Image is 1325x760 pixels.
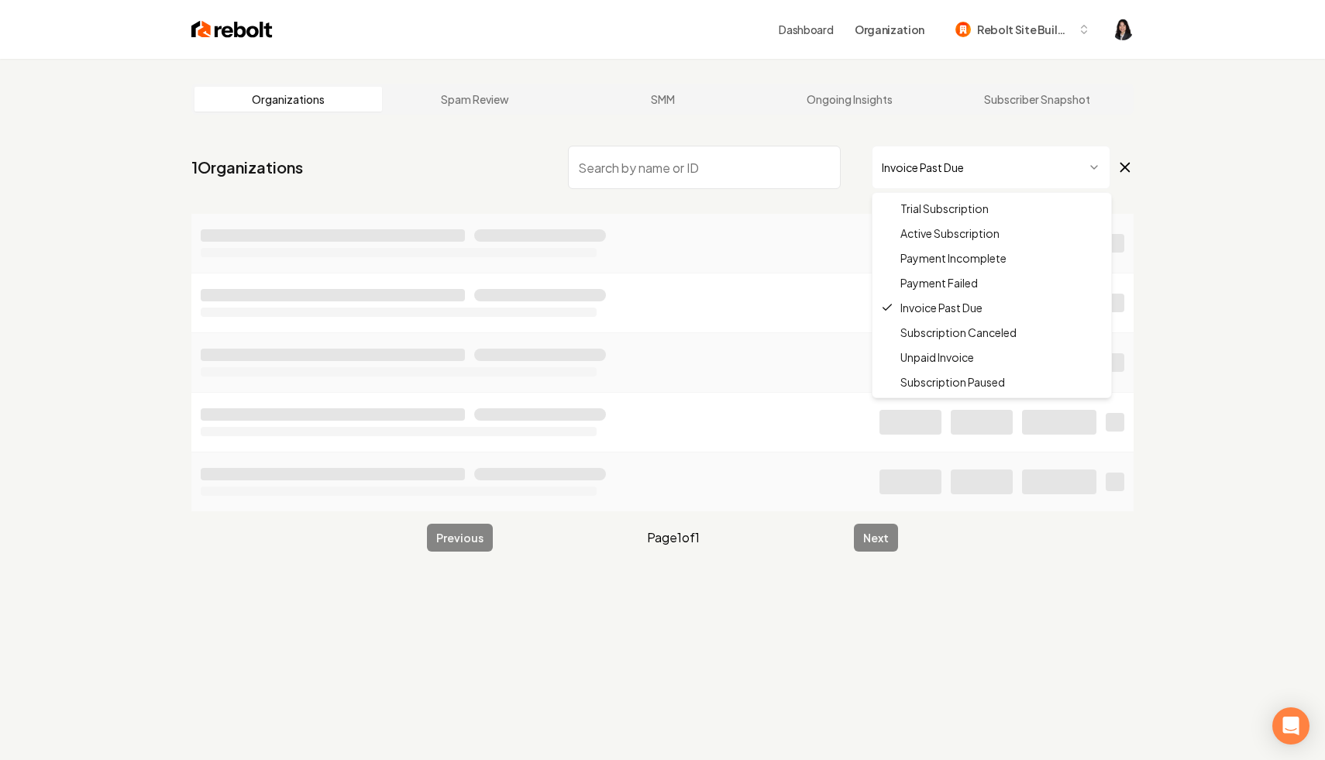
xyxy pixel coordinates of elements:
[900,374,1005,390] span: Subscription Paused
[900,275,978,291] span: Payment Failed
[900,349,974,365] span: Unpaid Invoice
[900,250,1007,266] span: Payment Incomplete
[900,201,989,216] span: Trial Subscription
[900,300,983,315] span: Invoice Past Due
[900,225,1000,241] span: Active Subscription
[900,325,1017,340] span: Subscription Canceled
